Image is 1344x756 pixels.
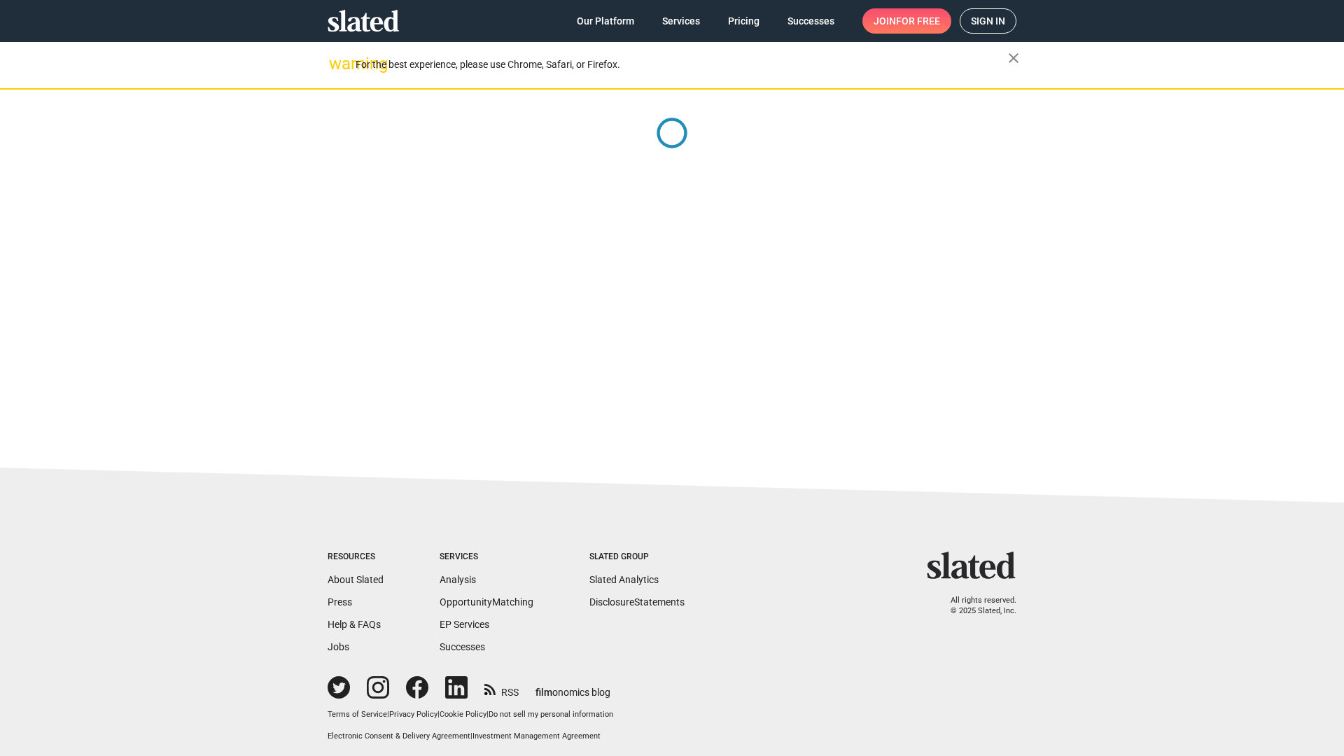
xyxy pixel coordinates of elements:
[356,55,1008,74] div: For the best experience, please use Chrome, Safari, or Firefox.
[874,8,940,34] span: Join
[728,8,759,34] span: Pricing
[440,552,533,563] div: Services
[936,596,1016,616] p: All rights reserved. © 2025 Slated, Inc.
[589,596,685,608] a: DisclosureStatements
[787,8,834,34] span: Successes
[484,678,519,699] a: RSS
[489,710,613,720] button: Do not sell my personal information
[440,574,476,585] a: Analysis
[328,596,352,608] a: Press
[440,596,533,608] a: OpportunityMatching
[328,619,381,630] a: Help & FAQs
[389,710,437,719] a: Privacy Policy
[960,8,1016,34] a: Sign in
[470,731,472,741] span: |
[662,8,700,34] span: Services
[971,9,1005,33] span: Sign in
[328,641,349,652] a: Jobs
[328,731,470,741] a: Electronic Consent & Delivery Agreement
[535,675,610,699] a: filmonomics blog
[862,8,951,34] a: Joinfor free
[566,8,645,34] a: Our Platform
[437,710,440,719] span: |
[472,731,601,741] a: Investment Management Agreement
[1005,50,1022,66] mat-icon: close
[589,552,685,563] div: Slated Group
[577,8,634,34] span: Our Platform
[651,8,711,34] a: Services
[440,619,489,630] a: EP Services
[896,8,940,34] span: for free
[589,574,659,585] a: Slated Analytics
[717,8,771,34] a: Pricing
[328,710,387,719] a: Terms of Service
[329,55,346,72] mat-icon: warning
[387,710,389,719] span: |
[535,687,552,698] span: film
[328,552,384,563] div: Resources
[776,8,846,34] a: Successes
[440,710,486,719] a: Cookie Policy
[440,641,485,652] a: Successes
[486,710,489,719] span: |
[328,574,384,585] a: About Slated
